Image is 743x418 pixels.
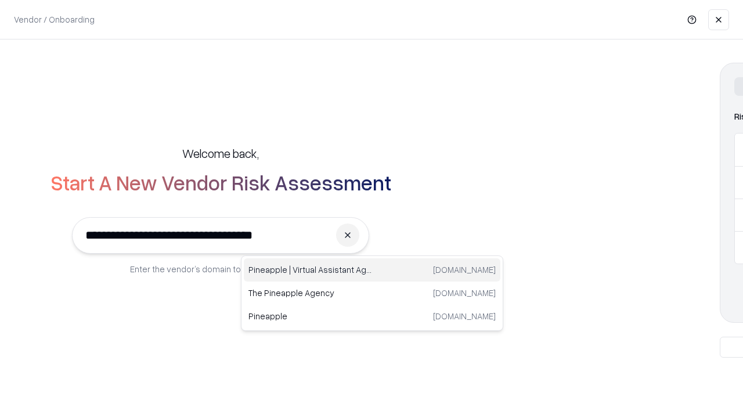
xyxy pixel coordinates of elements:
p: Pineapple [248,310,372,322]
p: [DOMAIN_NAME] [433,264,496,276]
h5: Welcome back, [182,145,259,161]
h2: Start A New Vendor Risk Assessment [51,171,391,194]
div: Suggestions [241,255,503,331]
p: Enter the vendor’s domain to begin onboarding [130,263,311,275]
p: [DOMAIN_NAME] [433,287,496,299]
p: [DOMAIN_NAME] [433,310,496,322]
p: The Pineapple Agency [248,287,372,299]
p: Vendor / Onboarding [14,13,95,26]
p: Pineapple | Virtual Assistant Agency [248,264,372,276]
